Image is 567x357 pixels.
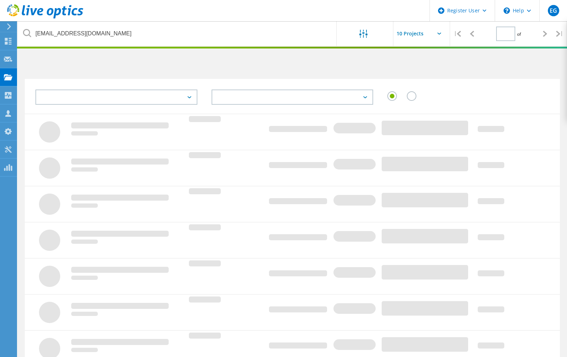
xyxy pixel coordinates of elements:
svg: \n [504,7,510,14]
div: | [450,21,465,46]
input: undefined [18,21,337,46]
div: | [552,21,567,46]
span: EG [550,8,557,13]
span: of [517,31,521,37]
a: Live Optics Dashboard [7,15,83,20]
